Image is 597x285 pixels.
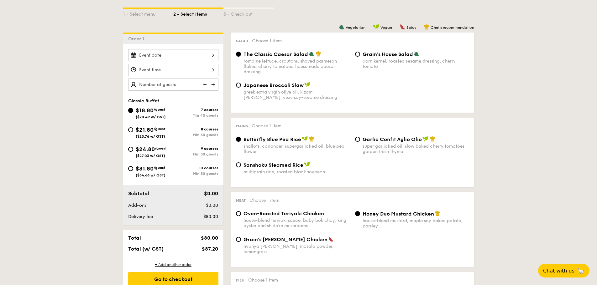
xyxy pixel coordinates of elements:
[406,25,416,30] span: Spicy
[128,166,133,171] input: $31.80/guest($34.66 w/ GST)10 coursesMin 30 guests
[236,52,241,57] input: The Classic Caesar Saladromaine lettuce, croutons, shaved parmesan flakes, cherry tomatoes, house...
[304,82,311,88] img: icon-vegan.f8ff3823.svg
[128,262,218,267] div: + Add another order
[543,268,574,274] span: Chat with us
[355,137,360,142] input: Garlic Confit Aglio Oliosuper garlicfied oil, slow baked cherry tomatoes, garden fresh thyme
[431,25,474,30] span: Chef's recommendation
[136,165,154,172] span: $31.80
[136,115,166,119] span: ($20.49 w/ GST)
[154,107,165,112] span: /guest
[435,211,440,216] img: icon-chef-hat.a58ddaea.svg
[373,24,379,30] img: icon-vegan.f8ff3823.svg
[244,59,350,74] div: romaine lettuce, croutons, shaved parmesan flakes, cherry tomatoes, housemade caesar dressing
[244,89,350,100] div: greek extra virgin olive oil, kizami [PERSON_NAME], yuzu soy-sesame dressing
[206,203,218,208] span: $0.00
[363,51,413,57] span: Grain's House Salad
[244,51,308,57] span: The Classic Caesar Salad
[236,198,246,203] span: Meat
[173,152,218,156] div: Min 30 guests
[380,25,392,30] span: Vegan
[173,127,218,131] div: 8 courses
[355,211,360,216] input: Honey Duo Mustard Chickenhouse-blend mustard, maple soy baked potato, parsley
[128,191,149,196] span: Subtotal
[236,237,241,242] input: Grain's [PERSON_NAME] Chickennyonya [PERSON_NAME], masala powder, lemongrass
[209,79,218,90] img: icon-add.58712e84.svg
[304,162,310,167] img: icon-vegan.f8ff3823.svg
[204,191,218,196] span: $0.00
[244,82,304,88] span: Japanese Broccoli Slaw
[173,113,218,118] div: Min 40 guests
[128,36,147,42] span: Order 1
[154,165,165,170] span: /guest
[128,98,159,104] span: Classic Buffet
[128,127,133,132] input: $21.80/guest($23.76 w/ GST)8 coursesMin 30 guests
[173,166,218,170] div: 10 courses
[136,107,154,114] span: $18.80
[244,162,303,168] span: Sanshoku Steamed Rice
[244,218,350,228] div: house-blend teriyaki sauce, baby bok choy, king oyster and shiitake mushrooms
[136,173,165,177] span: ($34.66 w/ GST)
[363,136,422,142] span: Garlic Confit Aglio Olio
[244,144,350,154] div: shallots, coriander, supergarlicfied oil, blue pea flower
[173,133,218,137] div: Min 30 guests
[236,162,241,167] input: Sanshoku Steamed Ricemultigrain rice, roasted black soybean
[339,24,344,30] img: icon-vegetarian.fe4039eb.svg
[309,51,314,57] img: icon-vegetarian.fe4039eb.svg
[363,211,434,217] span: Honey Duo Mustard Chicken
[252,38,282,43] span: Choose 1 item
[244,169,350,175] div: multigrain rice, roasted black soybean
[236,278,244,282] span: Fish
[173,108,218,112] div: 7 courses
[128,79,218,91] input: Number of guests
[136,146,155,153] span: $24.80
[363,144,469,154] div: super garlicfied oil, slow baked cherry tomatoes, garden fresh thyme
[201,235,218,241] span: $80.00
[236,39,248,43] span: Salad
[236,83,241,88] input: Japanese Broccoli Slawgreek extra virgin olive oil, kizami [PERSON_NAME], yuzu soy-sesame dressing
[155,146,167,150] span: /guest
[430,136,435,142] img: icon-chef-hat.a58ddaea.svg
[128,49,218,61] input: Event date
[128,203,146,208] span: Add-ons
[128,108,133,113] input: $18.80/guest($20.49 w/ GST)7 coursesMin 40 guests
[244,237,327,242] span: Grain's [PERSON_NAME] Chicken
[123,9,173,18] div: 1 - Select menu
[202,246,218,252] span: $87.20
[154,127,165,131] span: /guest
[363,218,469,229] div: house-blend mustard, maple soy baked potato, parsley
[128,64,218,76] input: Event time
[236,137,241,142] input: Butterfly Blue Pea Riceshallots, coriander, supergarlicfied oil, blue pea flower
[128,235,141,241] span: Total
[363,59,469,69] div: corn kernel, roasted sesame dressing, cherry tomato
[173,171,218,176] div: Min 30 guests
[236,211,241,216] input: Oven-Roasted Teriyaki Chickenhouse-blend teriyaki sauce, baby bok choy, king oyster and shiitake ...
[244,244,350,254] div: nyonya [PERSON_NAME], masala powder, lemongrass
[128,147,133,152] input: $24.80/guest($27.03 w/ GST)9 coursesMin 30 guests
[136,154,165,158] span: ($27.03 w/ GST)
[252,123,281,129] span: Choose 1 item
[203,214,218,219] span: $80.00
[136,126,154,133] span: $21.80
[422,136,429,142] img: icon-vegan.f8ff3823.svg
[309,136,315,142] img: icon-chef-hat.a58ddaea.svg
[128,214,153,219] span: Delivery fee
[414,51,419,57] img: icon-vegetarian.fe4039eb.svg
[223,9,274,18] div: 3 - Check out
[316,51,321,57] img: icon-chef-hat.a58ddaea.svg
[173,9,223,18] div: 2 - Select items
[400,24,405,30] img: icon-spicy.37a8142b.svg
[538,264,589,277] button: Chat with us🦙
[248,277,278,283] span: Choose 1 item
[236,124,248,128] span: Mains
[346,25,365,30] span: Vegetarian
[577,267,584,274] span: 🦙
[328,236,334,242] img: icon-spicy.37a8142b.svg
[249,198,279,203] span: Choose 1 item
[302,136,308,142] img: icon-vegan.f8ff3823.svg
[128,246,164,252] span: Total (w/ GST)
[424,24,429,30] img: icon-chef-hat.a58ddaea.svg
[244,211,324,216] span: Oven-Roasted Teriyaki Chicken
[136,134,165,139] span: ($23.76 w/ GST)
[244,136,301,142] span: Butterfly Blue Pea Rice
[200,79,209,90] img: icon-reduce.1d2dbef1.svg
